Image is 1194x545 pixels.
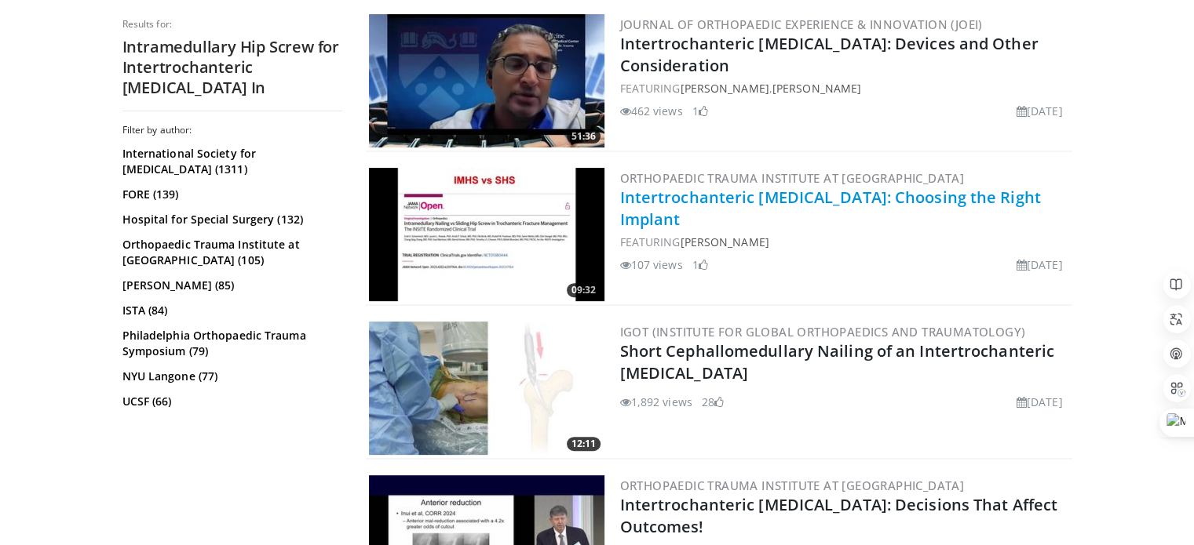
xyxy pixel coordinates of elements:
[122,303,338,318] a: ISTA (84)
[122,18,342,31] p: Results for:
[122,237,338,268] a: Orthopaedic Trauma Institute at [GEOGRAPHIC_DATA] (105)
[620,324,1026,340] a: IGOT (Institute for Global Orthopaedics and Traumatology)
[567,437,601,451] span: 12:11
[122,278,338,293] a: [PERSON_NAME] (85)
[620,80,1069,96] div: FEATURING ,
[122,146,338,177] a: International Society for [MEDICAL_DATA] (1311)
[567,283,601,297] span: 09:32
[122,369,338,384] a: NYU Langone (77)
[369,322,604,455] img: c12028c4-f75e-45be-a225-2f7743863b29.300x170_q85_crop-smart_upscale.jpg
[620,33,1039,76] a: Intertrochanteric [MEDICAL_DATA]: Devices and Other Consideration
[122,212,338,227] a: Hospital for Special Surgery (132)
[680,81,769,96] a: [PERSON_NAME]
[620,340,1055,383] a: Short Cephallomedullary Nailing of an Intertrochanteric [MEDICAL_DATA]
[620,478,965,493] a: Orthopaedic Trauma Institute at [GEOGRAPHIC_DATA]
[122,187,338,202] a: FORE (139)
[369,322,604,455] a: 12:11
[620,234,1069,250] div: FEATURING
[620,256,683,273] li: 107 views
[692,103,708,119] li: 1
[620,494,1058,537] a: Intertrochanteric [MEDICAL_DATA]: Decisions That Affect Outcomes!
[702,394,724,410] li: 28
[369,14,604,147] a: 51:36
[692,256,708,273] li: 1
[620,16,983,32] a: Journal of Orthopaedic Experience & Innovation (JOEI)
[1017,256,1063,273] li: [DATE]
[122,394,338,409] a: UCSF (66)
[369,14,604,147] img: 4138976d-b0ea-47a1-8834-3bd29464432e.300x170_q85_crop-smart_upscale.jpg
[122,124,342,136] h3: Filter by author:
[369,168,604,301] img: 5f3217d9-68d7-439b-ac53-9b3db67143c2.300x170_q85_crop-smart_upscale.jpg
[567,129,601,144] span: 51:36
[620,394,692,410] li: 1,892 views
[122,37,342,98] h2: Intramedullary Hip Screw for Intertrochanteric [MEDICAL_DATA] In
[1017,394,1063,410] li: [DATE]
[122,328,338,359] a: Philadelphia Orthopaedic Trauma Symposium (79)
[680,234,769,249] a: [PERSON_NAME]
[620,170,965,186] a: Orthopaedic Trauma Institute at [GEOGRAPHIC_DATA]
[772,81,861,96] a: [PERSON_NAME]
[620,103,683,119] li: 462 views
[369,168,604,301] a: 09:32
[1017,103,1063,119] li: [DATE]
[620,187,1041,230] a: Intertrochanteric [MEDICAL_DATA]: Choosing the Right Implant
